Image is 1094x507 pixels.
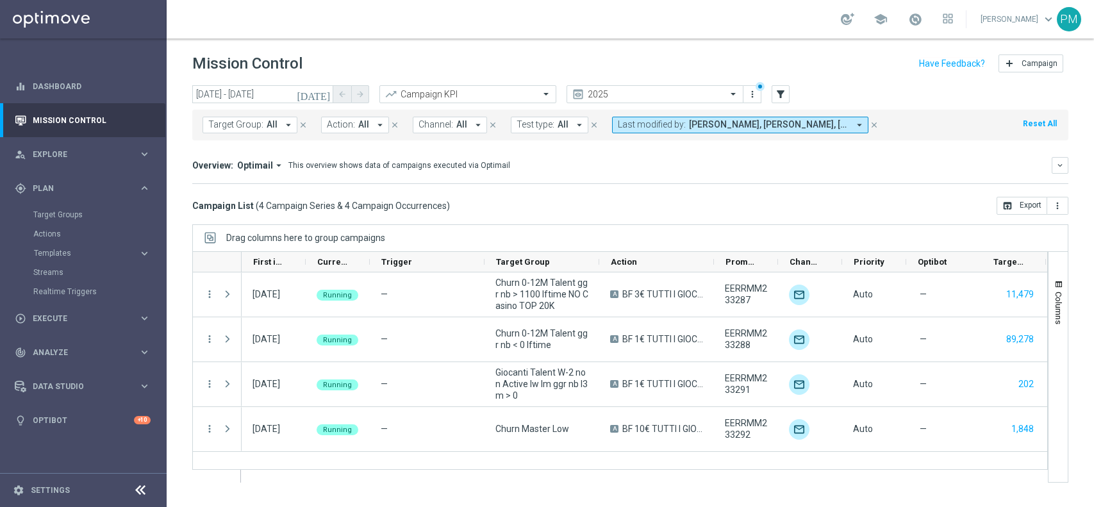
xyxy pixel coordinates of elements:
[138,380,151,392] i: keyboard_arrow_right
[14,381,151,392] button: Data Studio keyboard_arrow_right
[495,367,588,401] span: Giocanti Talent W-2 non Active lw lm ggr nb l3m > 0
[789,374,809,395] div: Optimail
[14,183,151,194] button: gps_fixed Plan keyboard_arrow_right
[15,381,138,392] div: Data Studio
[612,117,868,133] button: Last modified by: [PERSON_NAME], [PERSON_NAME], [PERSON_NAME] arrow_drop_down
[253,423,280,435] div: 05 Sep 2025, Friday
[288,160,510,171] div: This overview shows data of campaigns executed via Optimail
[725,257,756,267] span: Promotions
[204,333,215,345] i: more_vert
[385,88,397,101] i: trending_up
[1052,201,1063,211] i: more_vert
[15,81,26,92] i: equalizer
[853,424,873,434] span: Auto
[487,118,499,132] button: close
[15,347,26,358] i: track_changes
[868,118,880,132] button: close
[517,119,554,130] span: Test type:
[14,149,151,160] div: person_search Explore keyboard_arrow_right
[1017,376,1035,392] button: 202
[456,119,467,130] span: All
[756,82,765,91] div: There are unsaved changes
[590,121,599,129] i: close
[15,347,138,358] div: Analyze
[31,486,70,494] a: Settings
[622,288,703,300] span: BF 3€ TUTTI I GIOCHI
[317,288,358,301] colored-tag: Running
[572,88,584,101] i: preview
[204,288,215,300] button: more_vert
[853,289,873,299] span: Auto
[14,313,151,324] div: play_circle_outline Execute keyboard_arrow_right
[204,378,215,390] button: more_vert
[1056,161,1065,170] i: keyboard_arrow_down
[15,103,151,137] div: Mission Control
[134,416,151,424] div: +10
[789,419,809,440] img: Optimail
[14,115,151,126] button: Mission Control
[374,119,386,131] i: arrow_drop_down
[33,287,133,297] a: Realtime Triggers
[622,378,703,390] span: BF 1€ TUTTI I GIOCHI
[918,257,947,267] span: Optibot
[725,417,767,440] span: EERRMM233292
[273,160,285,171] i: arrow_drop_down
[259,200,447,212] span: 4 Campaign Series & 4 Campaign Occurrences
[789,285,809,305] img: Optimail
[993,257,1024,267] span: Targeted Customers
[33,244,165,263] div: Templates
[789,329,809,350] div: Optimail
[413,117,487,133] button: Channel: All arrow_drop_down
[192,200,450,212] h3: Campaign List
[253,257,284,267] span: First in Range
[33,315,138,322] span: Execute
[138,312,151,324] i: keyboard_arrow_right
[495,328,588,351] span: Churn 0-12M Talent ggr nb < 0 lftime
[1002,201,1013,211] i: open_in_browser
[14,81,151,92] div: equalizer Dashboard
[790,257,820,267] span: Channel
[1047,197,1068,215] button: more_vert
[381,257,412,267] span: Trigger
[611,257,637,267] span: Action
[389,118,401,132] button: close
[920,378,927,390] span: —
[323,336,352,344] span: Running
[495,423,569,435] span: Churn Master Low
[447,200,450,212] span: )
[33,69,151,103] a: Dashboard
[1022,117,1058,131] button: Reset All
[15,149,138,160] div: Explore
[33,205,165,224] div: Target Groups
[381,289,388,299] span: —
[854,119,865,131] i: arrow_drop_down
[381,379,388,389] span: —
[193,317,242,362] div: Press SPACE to select this row.
[920,333,927,345] span: —
[237,160,273,171] span: Optimail
[622,333,703,345] span: BF 1€ TUTTI I GIOCHI
[15,149,26,160] i: person_search
[1004,58,1015,69] i: add
[1005,331,1035,347] button: 89,278
[1054,292,1064,324] span: Columns
[488,121,497,129] i: close
[920,288,927,300] span: —
[495,277,588,312] span: Churn 0-12M Talent ggr nb > 1100 lftime NO Casino TOP 20K
[33,403,134,437] a: Optibot
[379,85,556,103] ng-select: Campaign KPI
[853,379,873,389] span: Auto
[622,423,703,435] span: BF 10€ TUTTI I GIOCHI
[725,283,767,306] span: EERRMM233287
[567,85,743,103] ng-select: 2025
[204,423,215,435] button: more_vert
[253,378,280,390] div: 05 Sep 2025, Friday
[33,248,151,258] button: Templates keyboard_arrow_right
[323,291,352,299] span: Running
[33,263,165,282] div: Streams
[472,119,484,131] i: arrow_drop_down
